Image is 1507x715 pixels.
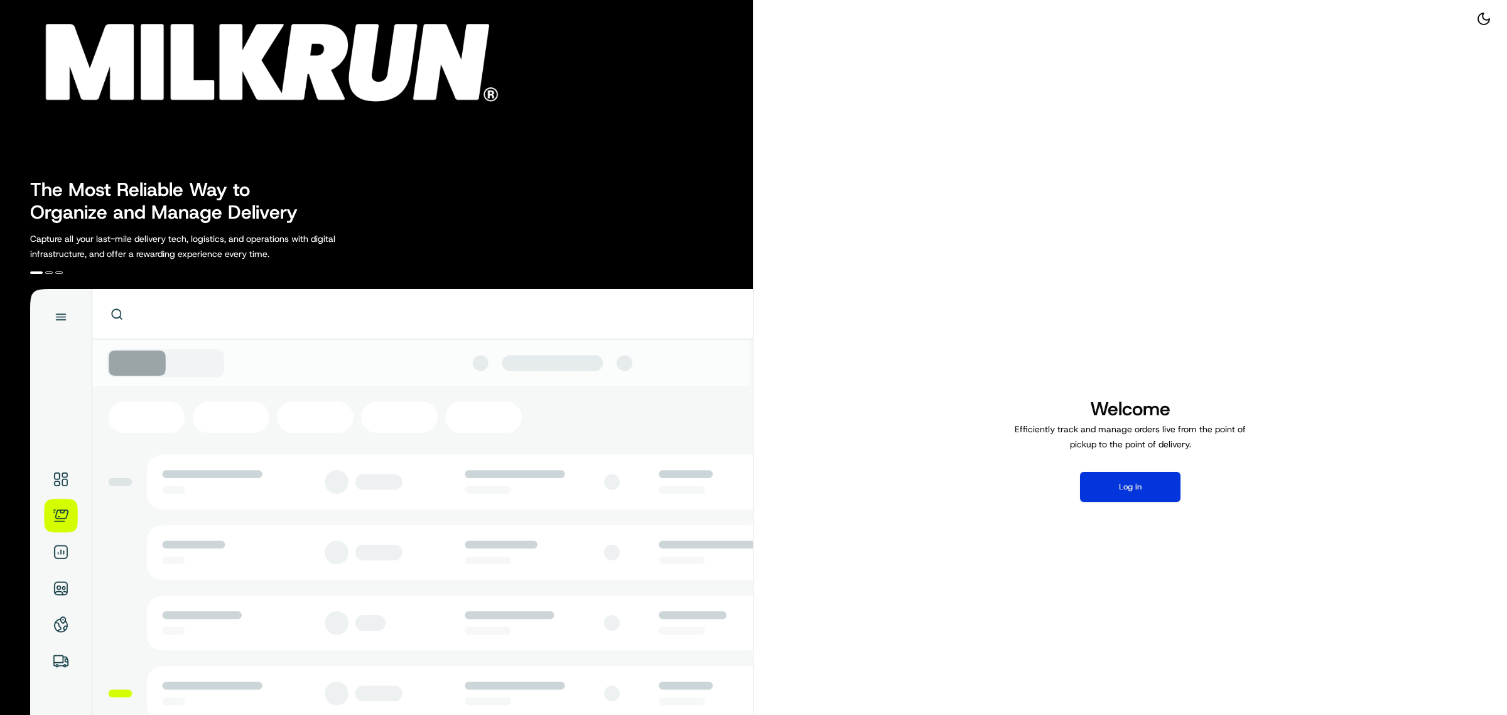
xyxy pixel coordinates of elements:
[30,178,311,224] h2: The Most Reliable Way to Organize and Manage Delivery
[1080,472,1180,502] button: Log in
[1010,396,1251,422] h1: Welcome
[1010,422,1251,452] p: Efficiently track and manage orders live from the point of pickup to the point of delivery.
[8,8,512,108] img: Company Logo
[30,231,392,261] p: Capture all your last-mile delivery tech, logistics, and operations with digital infrastructure, ...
